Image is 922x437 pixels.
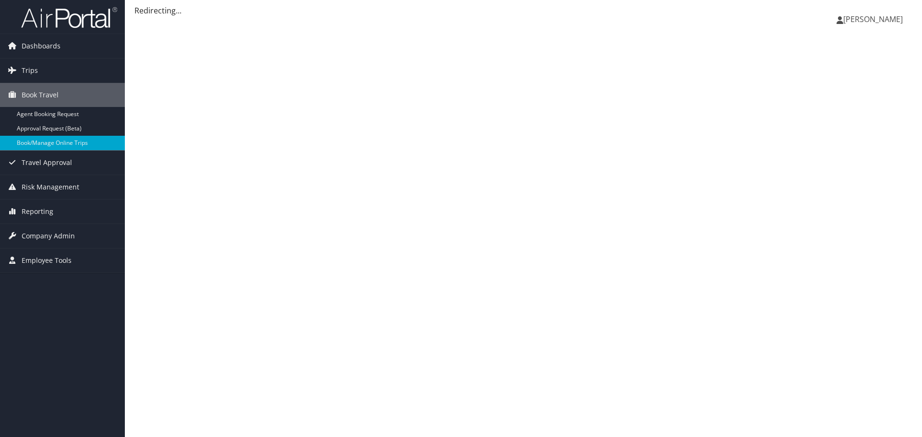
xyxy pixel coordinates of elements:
[22,151,72,175] span: Travel Approval
[21,6,117,29] img: airportal-logo.png
[843,14,903,24] span: [PERSON_NAME]
[22,200,53,224] span: Reporting
[22,34,61,58] span: Dashboards
[22,59,38,83] span: Trips
[22,248,72,272] span: Employee Tools
[837,5,912,34] a: [PERSON_NAME]
[134,5,912,16] div: Redirecting...
[22,224,75,248] span: Company Admin
[22,175,79,199] span: Risk Management
[22,83,59,107] span: Book Travel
